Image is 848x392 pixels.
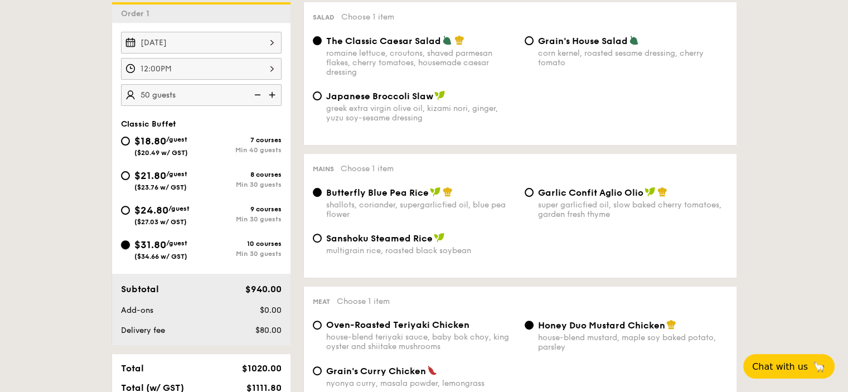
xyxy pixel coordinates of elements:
div: corn kernel, roasted sesame dressing, cherry tomato [538,49,728,67]
span: ($27.03 w/ GST) [134,218,187,226]
span: The Classic Caesar Salad [326,36,441,46]
span: $80.00 [255,326,281,335]
span: Add-ons [121,306,153,315]
div: Min 30 guests [201,181,282,188]
div: shallots, coriander, supergarlicfied oil, blue pea flower [326,200,516,219]
img: icon-chef-hat.a58ddaea.svg [443,187,453,197]
span: Subtotal [121,284,159,294]
div: 8 courses [201,171,282,178]
span: $1020.00 [241,363,281,374]
button: Chat with us🦙 [743,354,835,379]
span: Delivery fee [121,326,165,335]
span: /guest [166,135,187,143]
img: icon-vegan.f8ff3823.svg [430,187,441,197]
div: Min 40 guests [201,146,282,154]
span: Mains [313,165,334,173]
img: icon-vegan.f8ff3823.svg [434,90,445,100]
span: ($20.49 w/ GST) [134,149,188,157]
input: Grain's House Saladcorn kernel, roasted sesame dressing, cherry tomato [525,36,534,45]
span: Oven-Roasted Teriyaki Chicken [326,320,469,330]
img: icon-chef-hat.a58ddaea.svg [454,35,464,45]
input: Sanshoku Steamed Ricemultigrain rice, roasted black soybean [313,234,322,243]
input: Grain's Curry Chickennyonya curry, masala powder, lemongrass [313,366,322,375]
input: Event date [121,32,282,54]
div: 7 courses [201,136,282,144]
span: /guest [166,170,187,178]
span: Choose 1 item [341,12,394,22]
div: house-blend teriyaki sauce, baby bok choy, king oyster and shiitake mushrooms [326,332,516,351]
img: icon-vegan.f8ff3823.svg [434,233,445,243]
input: The Classic Caesar Saladromaine lettuce, croutons, shaved parmesan flakes, cherry tomatoes, house... [313,36,322,45]
img: icon-vegetarian.fe4039eb.svg [442,35,452,45]
input: $18.80/guest($20.49 w/ GST)7 coursesMin 40 guests [121,137,130,146]
span: $0.00 [259,306,281,315]
span: $940.00 [245,284,281,294]
span: Order 1 [121,9,154,18]
div: nyonya curry, masala powder, lemongrass [326,379,516,388]
div: 10 courses [201,240,282,248]
span: $31.80 [134,239,166,251]
span: Classic Buffet [121,119,176,129]
img: icon-chef-hat.a58ddaea.svg [657,187,667,197]
span: Choose 1 item [341,164,394,173]
span: Japanese Broccoli Slaw [326,91,433,101]
span: Grain's House Salad [538,36,628,46]
span: /guest [166,239,187,247]
input: Garlic Confit Aglio Oliosuper garlicfied oil, slow baked cherry tomatoes, garden fresh thyme [525,188,534,197]
div: super garlicfied oil, slow baked cherry tomatoes, garden fresh thyme [538,200,728,219]
input: Event time [121,58,282,80]
input: Japanese Broccoli Slawgreek extra virgin olive oil, kizami nori, ginger, yuzu soy-sesame dressing [313,91,322,100]
span: $18.80 [134,135,166,147]
span: 🦙 [812,360,826,373]
input: Number of guests [121,84,282,106]
span: $24.80 [134,204,168,216]
div: multigrain rice, roasted black soybean [326,246,516,255]
div: Min 30 guests [201,250,282,258]
span: Grain's Curry Chicken [326,366,426,376]
span: $21.80 [134,170,166,182]
img: icon-add.58712e84.svg [265,84,282,105]
div: greek extra virgin olive oil, kizami nori, ginger, yuzu soy-sesame dressing [326,104,516,123]
span: Choose 1 item [337,297,390,306]
input: Oven-Roasted Teriyaki Chickenhouse-blend teriyaki sauce, baby bok choy, king oyster and shiitake ... [313,321,322,330]
img: icon-chef-hat.a58ddaea.svg [666,320,676,330]
span: Garlic Confit Aglio Olio [538,187,643,198]
span: /guest [168,205,190,212]
input: Honey Duo Mustard Chickenhouse-blend mustard, maple soy baked potato, parsley [525,321,534,330]
span: Sanshoku Steamed Rice [326,233,433,244]
input: $24.80/guest($27.03 w/ GST)9 coursesMin 30 guests [121,206,130,215]
span: Salad [313,13,335,21]
span: Chat with us [752,361,808,372]
span: Butterfly Blue Pea Rice [326,187,429,198]
img: icon-reduce.1d2dbef1.svg [248,84,265,105]
span: ($34.66 w/ GST) [134,253,187,260]
div: house-blend mustard, maple soy baked potato, parsley [538,333,728,352]
div: 9 courses [201,205,282,213]
div: romaine lettuce, croutons, shaved parmesan flakes, cherry tomatoes, housemade caesar dressing [326,49,516,77]
span: Meat [313,298,330,306]
div: Min 30 guests [201,215,282,223]
input: Butterfly Blue Pea Riceshallots, coriander, supergarlicfied oil, blue pea flower [313,188,322,197]
img: icon-spicy.37a8142b.svg [427,365,437,375]
span: ($23.76 w/ GST) [134,183,187,191]
input: $31.80/guest($34.66 w/ GST)10 coursesMin 30 guests [121,240,130,249]
img: icon-vegan.f8ff3823.svg [645,187,656,197]
input: $21.80/guest($23.76 w/ GST)8 coursesMin 30 guests [121,171,130,180]
img: icon-vegetarian.fe4039eb.svg [629,35,639,45]
span: Honey Duo Mustard Chicken [538,320,665,331]
span: Total [121,363,144,374]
